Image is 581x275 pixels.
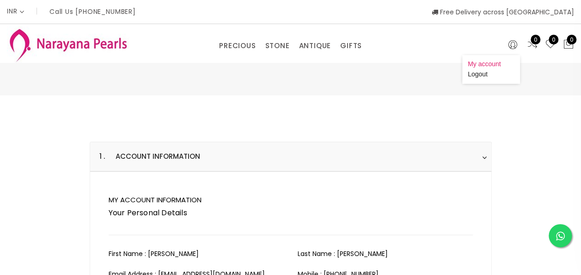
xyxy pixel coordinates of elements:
[219,39,256,53] a: PRECIOUS
[299,39,331,53] a: ANTIQUE
[265,39,289,53] a: STONE
[468,60,501,68] a: My account
[90,142,491,171] button: 1 .Account information
[109,248,284,259] div: First Name : [PERSON_NAME]
[49,8,136,15] p: Call Us [PHONE_NUMBER]
[549,35,558,44] span: 0
[90,142,491,171] h3: Account information
[109,209,473,217] h5: Your Personal Details
[340,39,362,53] a: GIFTS
[527,39,538,51] a: 0
[468,70,488,78] a: Logout
[109,194,473,206] h4: My Account Information
[567,35,576,44] span: 0
[545,39,556,51] a: 0
[531,35,540,44] span: 0
[298,248,473,259] div: Last Name : [PERSON_NAME]
[99,150,105,163] span: 1 .
[432,7,574,17] span: Free Delivery across [GEOGRAPHIC_DATA]
[563,39,574,51] button: 0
